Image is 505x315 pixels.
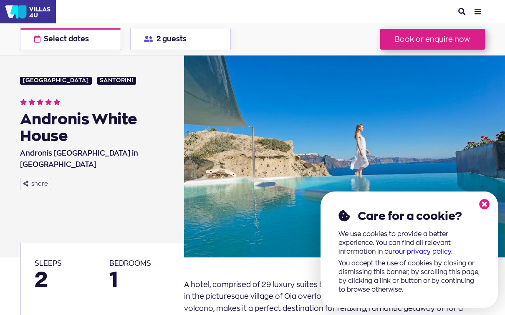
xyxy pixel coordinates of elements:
[109,269,170,290] span: 1
[338,259,480,294] p: You accept the use of cookies by closing or dismissing this banner, by scrolling this page, by cl...
[395,247,451,255] a: our privacy policy
[338,230,480,256] p: We use cookies to provide a better experience. You can find all relevant information in our .
[97,77,136,85] a: Santorini
[35,269,81,290] span: 2
[380,29,485,50] button: Book or enquire now
[20,178,51,191] button: share
[20,146,163,171] h1: Andronis [GEOGRAPHIC_DATA] in [GEOGRAPHIC_DATA]
[20,28,121,50] button: Select dates
[20,111,163,144] div: Andronis White House
[338,209,480,223] h2: Care for a cookie?
[20,77,91,85] a: [GEOGRAPHIC_DATA]
[130,28,231,50] button: 2 guests
[109,259,151,267] span: bedrooms
[35,259,62,267] span: sleeps
[44,35,89,43] span: Select dates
